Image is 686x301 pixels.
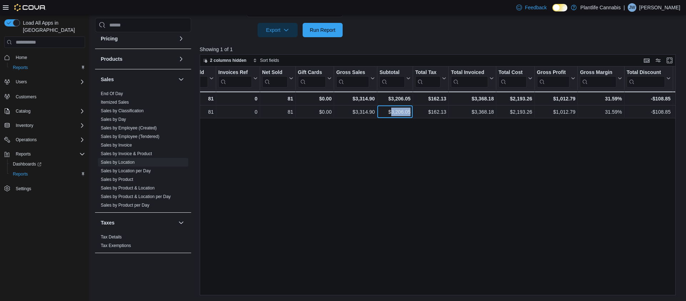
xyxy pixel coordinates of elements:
[101,125,157,130] a: Sales by Employee (Created)
[298,69,332,88] button: Gift Cards
[101,194,171,199] span: Sales by Product & Location per Day
[498,69,526,76] div: Total Cost
[101,235,122,240] a: Tax Details
[525,4,547,11] span: Feedback
[13,121,36,130] button: Inventory
[1,91,88,102] button: Customers
[379,94,411,103] div: $3,206.05
[16,55,27,60] span: Home
[101,117,126,122] span: Sales by Day
[218,69,252,76] div: Invoices Ref
[552,4,567,11] input: Dark Mode
[16,137,37,143] span: Operations
[537,108,575,116] div: $1,012.79
[177,55,185,63] button: Products
[580,3,621,12] p: Plantlife Cannabis
[101,35,175,42] button: Pricing
[101,76,114,83] h3: Sales
[336,108,375,116] div: $3,314.90
[415,94,446,103] div: $162.13
[16,186,31,192] span: Settings
[513,0,550,15] a: Feedback
[451,69,488,76] div: Total Invoiced
[101,55,123,63] h3: Products
[627,69,671,88] button: Total Discount
[580,69,616,76] div: Gross Margin
[101,108,144,114] span: Sales by Classification
[10,170,85,178] span: Reports
[580,108,622,116] div: 31.59%
[20,19,85,34] span: Load All Apps in [GEOGRAPHIC_DATA]
[336,69,369,88] div: Gross Sales
[7,159,88,169] a: Dashboards
[101,108,144,113] a: Sales by Classification
[537,69,570,76] div: Gross Profit
[172,94,214,103] div: 81
[298,108,332,116] div: $0.00
[580,69,616,88] div: Gross Margin
[218,108,257,116] div: 0
[13,184,34,193] a: Settings
[298,69,326,88] div: Gift Card Sales
[172,69,208,76] div: Invoices Sold
[10,63,31,72] a: Reports
[13,65,28,70] span: Reports
[101,134,159,139] a: Sales by Employee (Tendered)
[13,53,85,62] span: Home
[1,149,88,159] button: Reports
[262,23,293,37] span: Export
[628,3,636,12] div: Jessie Ward
[665,56,674,65] button: Enter fullscreen
[101,243,131,248] a: Tax Exemptions
[16,151,31,157] span: Reports
[101,91,123,96] a: End Of Day
[310,26,335,34] span: Run Report
[10,160,44,168] a: Dashboards
[1,106,88,116] button: Catalog
[101,151,152,156] a: Sales by Invoice & Product
[10,170,31,178] a: Reports
[552,11,553,12] span: Dark Mode
[379,108,411,116] div: $3,206.05
[101,203,149,208] a: Sales by Product per Day
[498,94,532,103] div: $2,193.26
[262,108,293,116] div: 81
[177,75,185,84] button: Sales
[303,23,343,37] button: Run Report
[13,150,34,158] button: Reports
[642,56,651,65] button: Keyboard shortcuts
[13,135,40,144] button: Operations
[177,34,185,43] button: Pricing
[10,160,85,168] span: Dashboards
[1,120,88,130] button: Inventory
[336,94,375,103] div: $3,314.90
[298,94,332,103] div: $0.00
[101,76,175,83] button: Sales
[379,69,411,88] button: Subtotal
[451,108,494,116] div: $3,368.18
[101,177,133,182] span: Sales by Product
[260,58,279,63] span: Sort fields
[101,219,175,226] button: Taxes
[379,69,405,88] div: Subtotal
[415,69,441,76] div: Total Tax
[1,52,88,63] button: Home
[101,234,122,240] span: Tax Details
[627,69,665,76] div: Total Discount
[13,171,28,177] span: Reports
[101,186,155,191] a: Sales by Product & Location
[16,108,30,114] span: Catalog
[258,23,298,37] button: Export
[177,218,185,227] button: Taxes
[14,4,46,11] img: Cova
[1,183,88,194] button: Settings
[13,92,85,101] span: Customers
[415,69,441,88] div: Total Tax
[10,63,85,72] span: Reports
[498,108,532,116] div: $2,193.26
[13,107,33,115] button: Catalog
[627,69,665,88] div: Total Discount
[262,69,293,88] button: Net Sold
